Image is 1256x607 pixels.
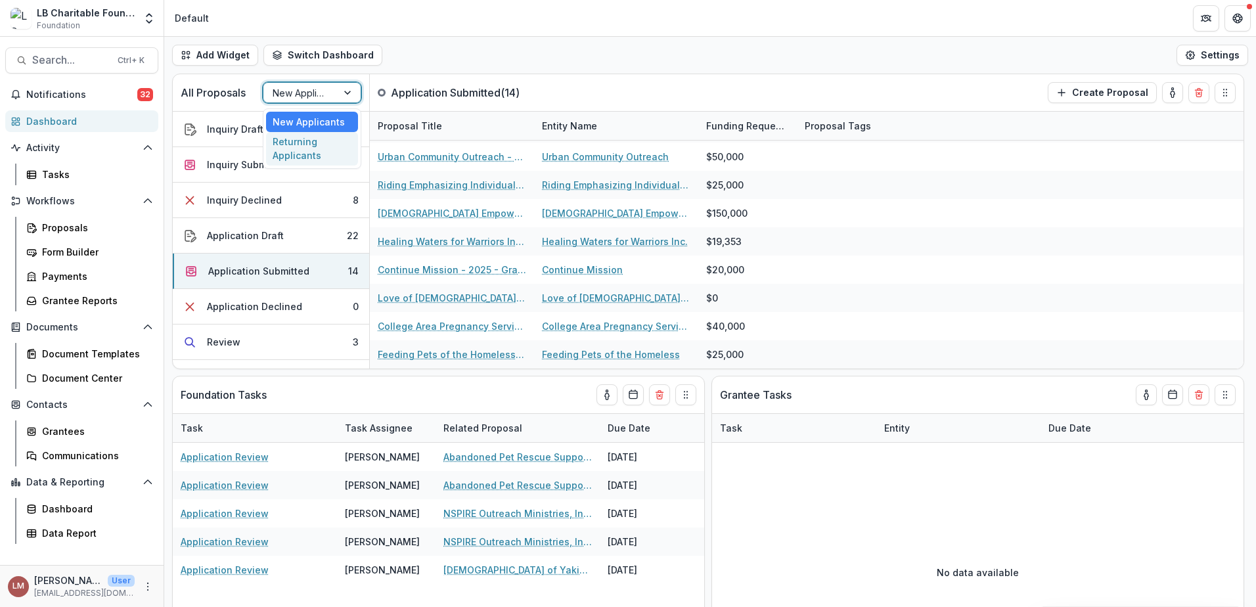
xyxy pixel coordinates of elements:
div: Dashboard [42,502,148,516]
div: Document Center [42,371,148,385]
div: [PERSON_NAME] [345,535,420,549]
div: Proposals [42,221,148,235]
div: $0 [706,291,718,305]
a: Communications [21,445,158,466]
button: Drag [1215,384,1236,405]
button: Partners [1193,5,1219,32]
a: Application Review [181,478,269,492]
button: Application Submitted14 [173,254,369,289]
div: Related Proposal [436,421,530,435]
div: $25,000 [706,348,744,361]
a: Continue Mission - 2025 - Grant Funding Request Requirements and Questionnaires [378,263,526,277]
div: Grantees [42,424,148,438]
div: Application Draft [207,229,284,242]
a: [DEMOGRAPHIC_DATA] Empowerment Ministry [542,206,690,220]
div: [PERSON_NAME] [345,450,420,464]
div: Task Assignee [337,414,436,442]
button: Open Contacts [5,394,158,415]
button: toggle-assigned-to-me [596,384,617,405]
span: Activity [26,143,137,154]
a: Feeding Pets of the Homeless - 2025 - Grant Funding Request Requirements and Questionnaires [378,348,526,361]
div: Due Date [1041,414,1139,442]
div: Proposal Tags [797,119,879,133]
div: Entity [876,414,1041,442]
span: 32 [137,88,153,101]
div: [PERSON_NAME] [345,563,420,577]
div: Entity [876,421,918,435]
div: Task [712,414,876,442]
div: Due Date [1041,421,1099,435]
div: Form Builder [42,245,148,259]
button: Switch Dashboard [263,45,382,66]
span: Notifications [26,89,137,101]
a: Application Review [181,506,269,520]
a: Payments [21,265,158,287]
a: Abandoned Pet Rescue Support - 2025 - Grant Funding Request Requirements and Questionnaires [443,450,592,464]
div: Task [173,414,337,442]
div: Task [173,421,211,435]
div: Entity Name [534,112,698,140]
div: Application Submitted [208,264,309,278]
div: Funding Requested [698,112,797,140]
button: Open Data & Reporting [5,472,158,493]
a: Document Templates [21,343,158,365]
button: Open Workflows [5,191,158,212]
div: $25,000 [706,178,744,192]
a: [DEMOGRAPHIC_DATA] Empowerment Ministry - 2025 - Grant Funding Request Requirements and Questionn... [378,206,526,220]
button: toggle-assigned-to-me [1162,82,1183,103]
div: [DATE] [600,556,698,584]
div: Proposal Tags [797,112,961,140]
div: Due Date [600,414,698,442]
a: Application Review [181,535,269,549]
div: Related Proposal [436,414,600,442]
button: Open Documents [5,317,158,338]
p: Grantee Tasks [720,387,792,403]
button: Inquiry Draft19 [173,112,369,147]
button: Create Proposal [1048,82,1157,103]
button: Drag [675,384,696,405]
div: Payments [42,269,148,283]
div: Proposal Title [370,112,534,140]
div: Tasks [42,168,148,181]
div: Task [712,421,750,435]
button: Drag [1215,82,1236,103]
a: [DEMOGRAPHIC_DATA] of Yakima Wash - 2025 - Grant Funding Request Requirements and Questionnaires [443,563,592,577]
a: College Area Pregnancy Services - 2025 - Grant Funding Request Requirements and Questionnaires [378,319,526,333]
div: Entity Name [534,119,605,133]
div: Loida Mendoza [12,582,24,591]
a: Data Report [21,522,158,544]
a: Proposals [21,217,158,238]
p: Application Submitted ( 14 ) [391,85,520,101]
button: Calendar [1162,384,1183,405]
span: Search... [32,54,110,66]
div: Due Date [600,421,658,435]
div: Application Declined [207,300,302,313]
img: LB Charitable Foundation [11,8,32,29]
p: User [108,575,135,587]
div: [DATE] [600,528,698,556]
a: Healing Waters for Warriors Inc. - 2025 - Grant Funding Request Requirements and Questionnaires [378,235,526,248]
div: Grantee Reports [42,294,148,307]
button: Add Widget [172,45,258,66]
a: Application Review [181,450,269,464]
button: Open entity switcher [140,5,158,32]
div: LB Charitable Foundation [37,6,135,20]
div: Communications [42,449,148,462]
div: New Applicants [266,112,358,132]
a: Dashboard [5,110,158,132]
p: Foundation Tasks [181,387,267,403]
a: Dashboard [21,498,158,520]
div: [PERSON_NAME] [345,506,420,520]
div: $19,353 [706,235,742,248]
span: Contacts [26,399,137,411]
div: [PERSON_NAME] [345,478,420,492]
span: Workflows [26,196,137,207]
div: $20,000 [706,263,744,277]
div: Returning Applicants [266,132,358,166]
div: Funding Requested [698,119,797,133]
div: [DATE] [600,443,698,471]
button: Delete card [1188,384,1209,405]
